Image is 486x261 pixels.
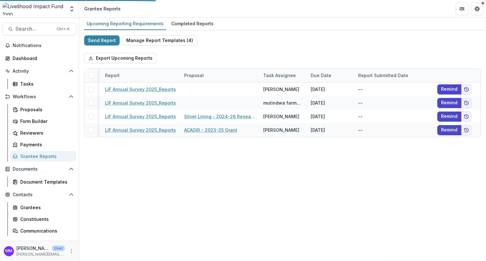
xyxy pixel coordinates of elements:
[456,3,468,15] button: Partners
[10,139,76,150] a: Payments
[101,72,123,79] div: Report
[101,69,180,82] div: Report
[259,69,307,82] div: Task Assignee
[307,72,335,79] div: Due Date
[461,125,471,135] button: Add to friends
[3,66,76,76] button: Open Activity
[105,113,176,120] a: LIF Annual Survey 2025_Reports
[20,106,71,113] div: Proposals
[437,125,461,135] button: Remind
[67,247,75,255] button: More
[307,96,354,110] div: [DATE]
[13,167,66,172] span: Documents
[105,127,176,133] a: LIF Annual Survey 2025_Reports
[3,164,76,174] button: Open Documents
[84,18,166,30] a: Upcoming Reporting Requirements
[20,141,71,148] div: Payments
[10,151,76,161] a: Grantee Reports
[122,35,197,46] button: Manage Report Templates (4)
[437,112,461,122] button: Remind
[263,86,299,93] div: [PERSON_NAME]
[263,127,299,133] div: [PERSON_NAME]
[180,69,259,82] div: Proposal
[82,4,123,13] nav: breadcrumb
[358,86,363,93] div: --
[20,153,71,160] div: Grantee Reports
[10,79,76,89] a: Tasks
[3,190,76,200] button: Open Contacts
[263,113,299,120] div: [PERSON_NAME]
[461,112,471,122] button: Add to friends
[16,26,53,32] span: Search...
[461,98,471,108] button: Add to friends
[84,19,166,28] div: Upcoming Reporting Requirements
[105,100,176,106] a: LIF Annual Survey 2025_Reports
[20,228,71,234] div: Communications
[67,3,76,15] button: Open entity switcher
[358,113,363,120] div: --
[20,118,71,124] div: Form Builder
[307,110,354,123] div: [DATE]
[437,98,461,108] button: Remind
[307,69,354,82] div: Due Date
[13,69,66,74] span: Activity
[180,72,208,79] div: Proposal
[169,18,216,30] a: Completed Reports
[307,82,354,96] div: [DATE]
[20,130,71,136] div: Reviewers
[20,179,71,185] div: Document Templates
[10,214,76,224] a: Constituents
[461,84,471,94] button: Add to friends
[354,72,412,79] div: Report Submitted Date
[358,127,363,133] div: --
[437,84,461,94] button: Remind
[16,252,65,257] p: [PERSON_NAME][EMAIL_ADDRESS][DOMAIN_NAME]
[16,245,49,252] p: [PERSON_NAME]
[84,53,157,63] button: Export Upcoming Reports
[3,3,65,15] img: Livelihood Impact Fund logo
[3,40,76,51] button: Notifications
[10,226,76,236] a: Communications
[263,100,303,106] div: mutindwa farmers <[EMAIL_ADDRESS][DOMAIN_NAME]>
[184,127,237,133] a: ACADIR - 2023-25 Grant
[10,202,76,213] a: Grantees
[52,246,65,251] p: User
[358,100,363,106] div: --
[10,104,76,115] a: Proposals
[20,216,71,222] div: Constituents
[13,55,71,62] div: Dashboard
[13,43,74,48] span: Notifications
[10,116,76,126] a: Form Builder
[10,177,76,187] a: Document Templates
[3,92,76,102] button: Open Workflows
[13,94,66,100] span: Workflows
[471,3,483,15] button: Get Help
[10,128,76,138] a: Reviewers
[3,239,76,249] button: Open Data & Reporting
[3,23,76,35] button: Search...
[13,192,66,197] span: Contacts
[105,86,176,93] a: LIF Annual Survey 2025_Reports
[354,69,433,82] div: Report Submitted Date
[84,5,121,12] div: Grantee Reports
[169,19,216,28] div: Completed Reports
[84,35,120,46] button: Send Report
[20,204,71,211] div: Grantees
[3,53,76,64] a: Dashboard
[184,113,256,120] a: Silver Lining - 2024-26 Research Grant
[5,249,12,253] div: Miriam Mwangi
[259,72,300,79] div: Task Assignee
[20,81,71,87] div: Tasks
[55,26,71,33] div: Ctrl + K
[307,123,354,137] div: [DATE]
